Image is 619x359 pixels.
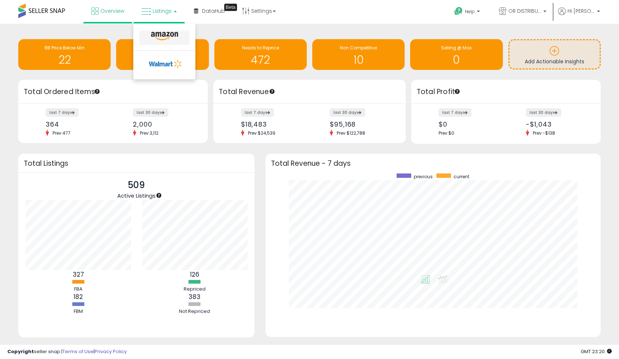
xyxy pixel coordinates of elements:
[62,348,93,355] a: Terms of Use
[454,7,463,16] i: Get Help
[24,161,249,166] h3: Total Listings
[526,120,588,128] div: -$1,043
[454,88,461,95] div: Tooltip anchor
[117,178,156,192] p: 509
[509,40,600,68] a: Add Actionable Insights
[271,161,595,166] h3: Total Revenue - 7 days
[410,39,503,70] a: Selling @ Max 0
[202,7,225,15] span: DataHub
[56,286,100,293] div: FBA
[316,54,401,66] h1: 10
[7,348,127,355] div: seller snap | |
[173,286,217,293] div: Repriced
[558,7,600,24] a: Hi [PERSON_NAME]
[73,292,83,301] b: 182
[133,120,195,128] div: 2,000
[73,270,84,279] b: 327
[218,54,303,66] h1: 472
[439,130,454,136] span: Prev: $0
[116,39,209,70] a: Inventory Age 1
[529,130,559,136] span: Prev: -$138
[417,87,595,97] h3: Total Profit
[439,108,471,117] label: last 7 days
[242,45,279,51] span: Needs to Reprice
[153,7,172,15] span: Listings
[269,88,275,95] div: Tooltip anchor
[46,108,79,117] label: last 7 days
[244,130,279,136] span: Prev: $24,539
[190,270,199,279] b: 126
[156,192,162,199] div: Tooltip anchor
[414,173,433,180] span: previous
[188,292,200,301] b: 383
[525,58,584,65] span: Add Actionable Insights
[508,7,541,15] span: OR DISTRIBUTION
[100,7,124,15] span: Overview
[581,348,612,355] span: 2025-08-12 23:20 GMT
[330,108,365,117] label: last 30 days
[219,87,400,97] h3: Total Revenue
[22,54,107,66] h1: 22
[330,120,393,128] div: $95,168
[241,108,274,117] label: last 7 days
[49,130,74,136] span: Prev: 477
[94,88,100,95] div: Tooltip anchor
[117,192,156,199] span: Active Listings
[120,54,205,66] h1: 1
[214,39,307,70] a: Needs to Reprice 472
[18,39,111,70] a: BB Price Below Min 22
[136,130,162,136] span: Prev: 3,112
[241,120,304,128] div: $18,483
[340,45,377,51] span: Non Competitive
[333,130,369,136] span: Prev: $122,788
[45,45,85,51] span: BB Price Below Min
[414,54,499,66] h1: 0
[56,308,100,315] div: FBM
[7,348,34,355] strong: Copyright
[439,120,501,128] div: $0
[173,308,217,315] div: Not Repriced
[568,7,595,15] span: Hi [PERSON_NAME]
[448,1,487,24] a: Help
[526,108,561,117] label: last 30 days
[133,108,168,117] label: last 30 days
[312,39,405,70] a: Non Competitive 10
[441,45,472,51] span: Selling @ Max
[465,8,475,15] span: Help
[95,348,127,355] a: Privacy Policy
[24,87,202,97] h3: Total Ordered Items
[46,120,108,128] div: 364
[224,4,237,11] div: Tooltip anchor
[454,173,469,180] span: current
